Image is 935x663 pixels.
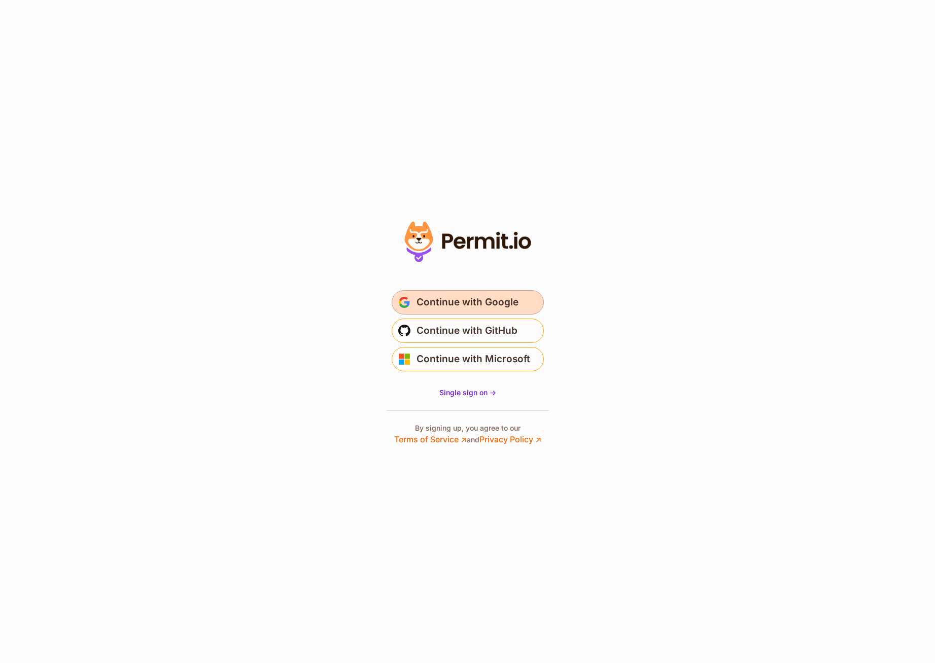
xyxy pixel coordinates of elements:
[392,290,544,315] button: Continue with Google
[417,294,518,310] span: Continue with Google
[439,388,496,398] a: Single sign on ->
[479,434,541,444] a: Privacy Policy ↗
[392,347,544,371] button: Continue with Microsoft
[417,351,530,367] span: Continue with Microsoft
[394,423,541,445] p: By signing up, you agree to our and
[417,323,517,339] span: Continue with GitHub
[439,388,496,397] span: Single sign on ->
[394,434,467,444] a: Terms of Service ↗
[392,319,544,343] button: Continue with GitHub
